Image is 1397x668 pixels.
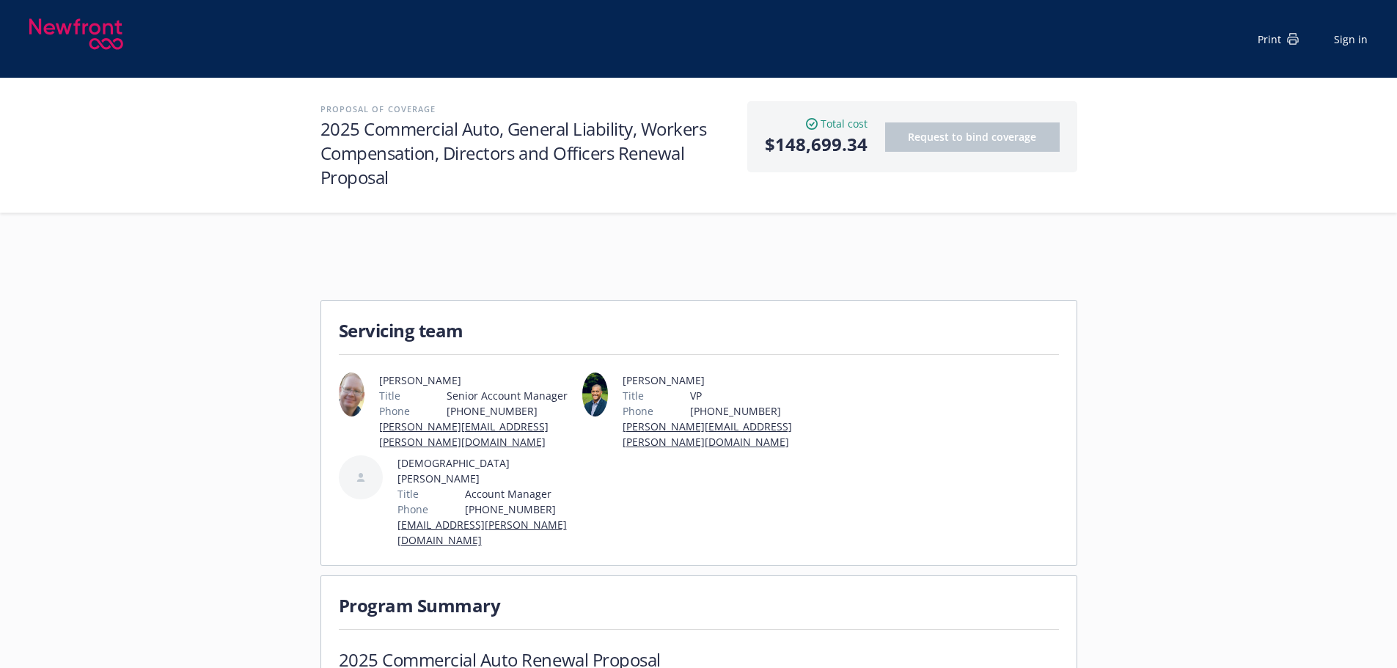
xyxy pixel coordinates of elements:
h2: Proposal of coverage [320,101,733,117]
a: Sign in [1334,32,1368,47]
span: Phone [397,502,428,517]
div: Print [1258,32,1299,47]
span: Title [397,486,419,502]
h1: Servicing team [339,318,1059,342]
span: [PERSON_NAME] [623,372,820,388]
span: [DEMOGRAPHIC_DATA][PERSON_NAME] [397,455,576,486]
span: Title [379,388,400,403]
span: Account Manager [465,486,576,502]
h1: 2025 Commercial Auto, General Liability, Workers Compensation, Directors and Officers Renewal Pro... [320,117,733,189]
h1: Program Summary [339,593,1059,617]
span: Phone [379,403,410,419]
span: Senior Account Manager [447,388,576,403]
span: $148,699.34 [765,131,868,158]
span: [PHONE_NUMBER] [447,403,576,419]
span: [PHONE_NUMBER] [465,502,576,517]
span: Title [623,388,644,403]
span: [PERSON_NAME] [379,372,576,388]
span: Request to bind coverage [908,130,1036,144]
a: [EMAIL_ADDRESS][PERSON_NAME][DOMAIN_NAME] [397,518,567,547]
span: Phone [623,403,653,419]
button: Request to bind coverage [885,122,1060,152]
span: VP [690,388,820,403]
a: [PERSON_NAME][EMAIL_ADDRESS][PERSON_NAME][DOMAIN_NAME] [379,419,549,449]
img: employee photo [582,372,608,416]
a: [PERSON_NAME][EMAIL_ADDRESS][PERSON_NAME][DOMAIN_NAME] [623,419,792,449]
span: [PHONE_NUMBER] [690,403,820,419]
span: Total cost [821,116,868,131]
img: employee photo [339,372,364,416]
